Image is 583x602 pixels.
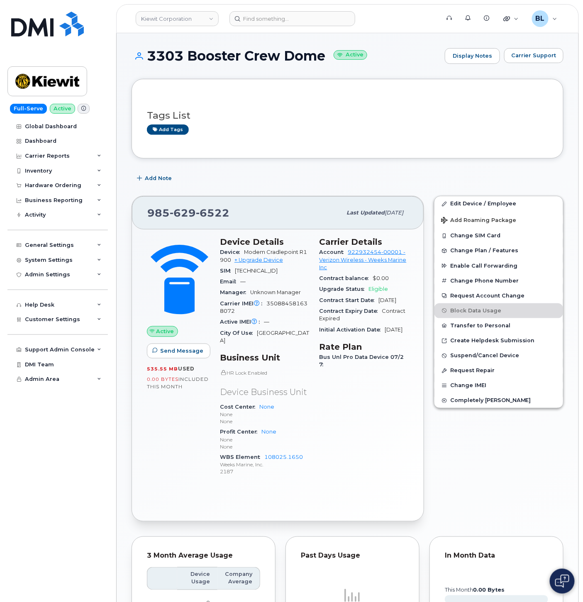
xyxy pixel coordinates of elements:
span: Contract Expiry Date [320,308,382,314]
span: 985 [147,207,229,219]
span: Carrier Support [511,51,556,59]
span: — [240,278,246,285]
button: Change SIM Card [434,228,563,243]
span: Manager [220,289,250,295]
span: [GEOGRAPHIC_DATA] [220,330,309,344]
div: Past Days Usage [301,552,404,560]
div: In Month Data [445,552,548,560]
button: Change Phone Number [434,273,563,288]
img: Open chat [555,575,569,588]
span: Bus Unl Pro Data Device 07/27 [320,354,404,368]
button: Enable Call Forwarding [434,258,563,273]
span: Device [220,249,244,255]
span: Completely [PERSON_NAME] [450,397,531,404]
h3: Business Unit [220,353,310,363]
div: 3 Month Average Usage [147,552,260,560]
small: Active [334,50,367,60]
span: Upgrade Status [320,286,369,292]
span: 629 [170,207,196,219]
span: Active IMEI [220,319,264,325]
span: Eligible [369,286,388,292]
span: Unknown Manager [250,289,301,295]
button: Completely [PERSON_NAME] [434,393,563,408]
span: [DATE] [385,327,403,333]
span: [DATE] [379,297,397,303]
h1: 3303 Booster Crew Dome [132,49,441,63]
p: HR Lock Enabled [220,369,310,376]
th: Device Usage [177,567,217,590]
a: Display Notes [445,48,500,64]
button: Request Repair [434,363,563,378]
span: Carrier IMEI [220,300,266,307]
span: used [178,366,195,372]
a: None [259,404,274,410]
span: [TECHNICAL_ID] [235,268,278,274]
span: Cost Center [220,404,259,410]
span: SIM [220,268,235,274]
text: this month [444,587,505,593]
span: Initial Activation Date [320,327,385,333]
span: Contract balance [320,275,373,281]
span: Enable Call Forwarding [450,263,517,269]
span: 0.00 Bytes [147,376,178,382]
a: 108025.1650 [264,454,303,460]
p: None [220,443,310,450]
p: None [220,418,310,425]
a: Create Helpdesk Submission [434,333,563,348]
span: Email [220,278,240,285]
span: $0.00 [373,275,389,281]
a: None [261,429,276,435]
button: Add Note [132,171,179,186]
span: Send Message [160,347,203,355]
button: Suspend/Cancel Device [434,348,563,363]
span: Modem Cradlepoint R1900 [220,249,307,263]
span: 535.55 MB [147,366,178,372]
span: Change Plan / Features [450,248,518,254]
span: 6522 [196,207,229,219]
span: [DATE] [385,210,403,216]
button: Change IMEI [434,378,563,393]
a: Add tags [147,124,189,135]
button: Block Data Usage [434,303,563,318]
p: None [220,436,310,443]
span: Contract Start Date [320,297,379,303]
a: Edit Device / Employee [434,196,563,211]
span: Add Roaming Package [441,217,516,225]
button: Transfer to Personal [434,318,563,333]
p: Device Business Unit [220,386,310,398]
span: Add Note [145,174,172,182]
h3: Device Details [220,237,310,247]
span: Profit Center [220,429,261,435]
span: City Of Use [220,330,257,336]
p: 2187 [220,468,310,475]
button: Add Roaming Package [434,211,563,228]
p: Weeks Marine, Inc. [220,461,310,468]
span: WBS Element [220,454,264,460]
a: + Upgrade Device [234,257,283,263]
h3: Tags List [147,110,548,121]
a: 922932454-00001 - Verizon Wireless - Weeks Marine Inc [320,249,407,271]
button: Send Message [147,344,210,358]
h3: Carrier Details [320,237,409,247]
button: Request Account Change [434,288,563,303]
button: Carrier Support [504,48,563,63]
h3: Rate Plan [320,342,409,352]
p: None [220,411,310,418]
span: Active [156,327,174,335]
span: Account [320,249,348,255]
tspan: 0.00 Bytes [473,587,505,593]
button: Change Plan / Features [434,243,563,258]
th: Company Average [217,567,260,590]
span: Last updated [346,210,385,216]
span: — [264,319,269,325]
span: Suspend/Cancel Device [450,353,519,359]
